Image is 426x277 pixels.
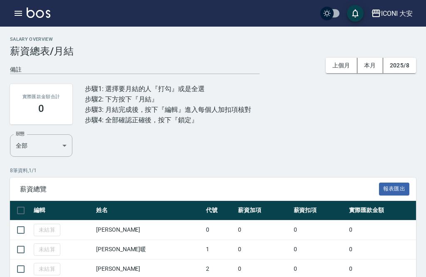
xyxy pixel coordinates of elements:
td: 0 [347,220,426,240]
a: 報表匯出 [379,185,410,193]
button: 報表匯出 [379,183,410,195]
td: [PERSON_NAME] [94,220,204,240]
p: 8 筆資料, 1 / 1 [10,167,416,174]
img: Logo [27,7,50,18]
h2: 實際匯款金額合計 [20,94,62,99]
td: 0 [292,240,347,259]
span: 薪資總覽 [20,185,379,193]
h3: 0 [38,103,44,114]
div: 步驟4: 全部確認正確後，按下『鎖定』 [85,115,251,125]
div: ICONI 大安 [381,8,413,19]
td: 0 [236,220,291,240]
button: ICONI 大安 [368,5,416,22]
div: 步驟2: 下方按下『月結』 [85,94,251,104]
h3: 薪資總表/月結 [10,45,416,57]
button: save [347,5,364,22]
div: 步驟1: 選擇要月結的人『打勾』或是全選 [85,84,251,94]
div: 步驟3: 月結完成後，按下『編輯』進入每個人加扣項核對 [85,104,251,115]
td: [PERSON_NAME]暖 [94,240,204,259]
th: 實際匯款金額 [347,201,426,220]
th: 薪資加項 [236,201,291,220]
div: 全部 [10,134,72,157]
td: 0 [347,240,426,259]
label: 狀態 [16,131,25,137]
button: 上個月 [326,58,357,73]
th: 姓名 [94,201,204,220]
button: 2025/8 [383,58,416,73]
button: 本月 [357,58,383,73]
h2: Salary Overview [10,37,416,42]
th: 編輯 [32,201,94,220]
td: 0 [236,240,291,259]
td: 0 [204,220,236,240]
th: 薪資扣項 [292,201,347,220]
th: 代號 [204,201,236,220]
td: 1 [204,240,236,259]
td: 0 [292,220,347,240]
